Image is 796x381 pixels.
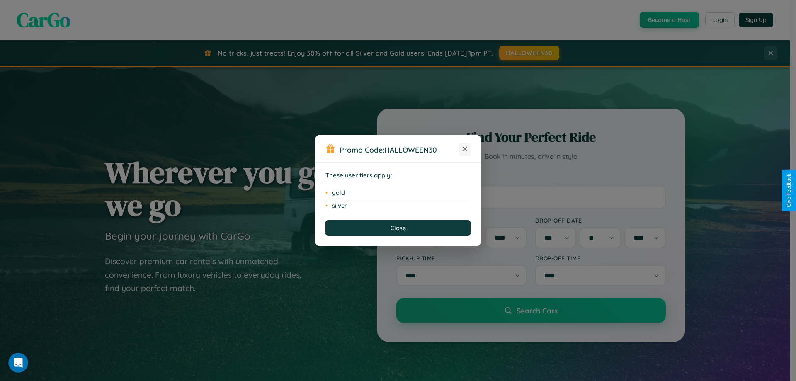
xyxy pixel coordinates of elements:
[325,171,392,179] strong: These user tiers apply:
[8,353,28,373] iframe: Intercom live chat
[384,145,437,154] b: HALLOWEEN30
[786,174,792,207] div: Give Feedback
[325,220,471,236] button: Close
[340,145,459,154] h3: Promo Code:
[325,187,471,199] li: gold
[325,199,471,212] li: silver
